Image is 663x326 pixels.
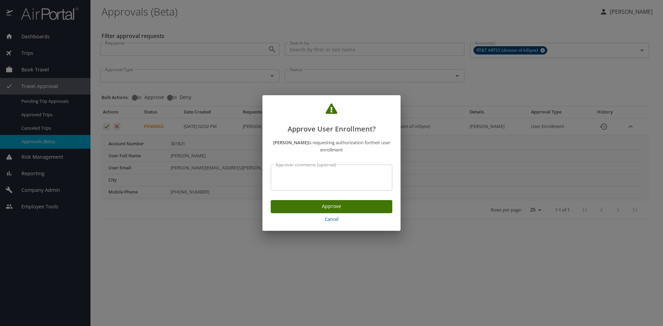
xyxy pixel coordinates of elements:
[271,103,392,135] h2: Approve User Enrollment?
[271,213,392,225] button: Cancel
[276,202,387,211] span: Approve
[271,200,392,214] button: Approve
[271,139,392,154] p: is requesting authorization for their user enrollment
[273,139,308,146] strong: [PERSON_NAME]
[273,215,390,223] span: Cancel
